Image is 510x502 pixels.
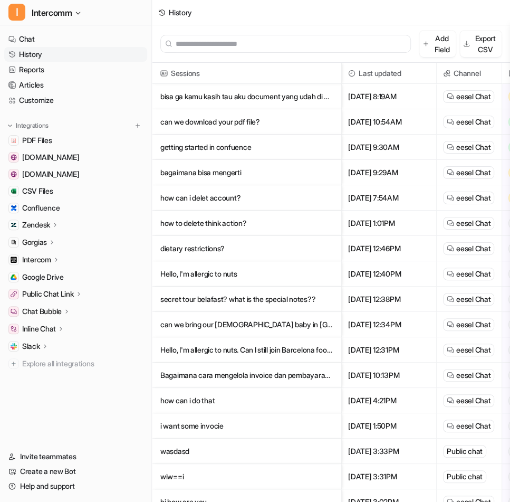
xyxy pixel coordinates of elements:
p: Integrations [16,121,49,130]
p: can we download your pdf file? [160,109,333,135]
span: [DATE] 10:13PM [346,363,432,388]
span: [DATE] 12:40PM [346,261,432,287]
span: I [8,4,25,21]
div: History [169,7,192,18]
p: Add Field [432,33,451,55]
img: Intercom [11,257,17,263]
p: getting started in confuence [160,135,333,160]
img: eeselChat [447,169,454,176]
span: [DATE] 3:31PM [346,464,432,489]
a: Help and support [4,479,147,494]
span: Channel [441,63,497,84]
img: Public Chat Link [11,291,17,297]
span: Last updated [346,63,432,84]
p: i want some invocie [160,413,333,439]
p: Export CSV [473,33,497,55]
img: expand menu [6,122,14,129]
img: Chat Bubble [11,308,17,315]
img: eeselChat [447,270,454,278]
span: eesel Chat [456,218,490,229]
span: [DATE] 12:31PM [346,337,432,363]
span: eesel Chat [456,243,490,254]
span: [DATE] 12:46PM [346,236,432,261]
img: eeselChat [447,321,454,328]
div: Public chat [443,445,486,458]
p: Hello, I'm allergic to nuts [160,261,333,287]
a: Google DriveGoogle Drive [4,270,147,285]
span: [DATE] 7:54AM [346,185,432,211]
p: Chat Bubble [22,306,62,317]
button: Export CSV [460,31,502,57]
img: eeselChat [447,346,454,354]
p: dietary restrictions? [160,236,333,261]
span: [DATE] 12:34PM [346,312,432,337]
span: eesel Chat [456,294,490,305]
a: eesel Chat [447,319,490,330]
span: [DOMAIN_NAME] [22,169,79,179]
span: eesel Chat [456,345,490,355]
p: Public Chat Link [22,289,74,299]
span: Explore all integrations [22,355,143,372]
span: [DATE] 9:30AM [346,135,432,160]
img: CSV Files [11,188,17,194]
p: how to delete think action? [160,211,333,236]
span: eesel Chat [456,193,490,203]
button: Integrations [4,120,52,131]
img: eeselChat [447,144,454,151]
a: ConfluenceConfluence [4,201,147,215]
img: eeselChat [447,118,454,126]
a: eesel Chat [447,167,490,178]
a: eesel Chat [447,218,490,229]
a: eesel Chat [447,421,490,431]
p: bagaimana bisa mengerti [160,160,333,185]
span: eesel Chat [456,167,490,178]
p: Zendesk [22,220,50,230]
span: [DATE] 4:21PM [346,388,432,413]
div: Public chat [443,470,486,483]
img: eeselChat [447,397,454,404]
span: [DATE] 12:38PM [346,287,432,312]
p: bisa ga kamu kasih tau aku document yang udah di crawl pada google drive integra [160,84,333,109]
span: CSV Files [22,186,53,196]
span: eesel Chat [456,117,490,127]
a: www.evobike.se[DOMAIN_NAME] [4,150,147,165]
a: Chat [4,32,147,46]
img: eeselChat [447,372,454,379]
img: www.helpdesk.com [11,171,17,177]
a: eesel Chat [447,294,490,305]
p: Slack [22,341,40,352]
img: Zendesk [11,222,17,228]
img: eeselChat [447,93,454,100]
span: [DOMAIN_NAME] [22,152,79,163]
img: eeselChat [447,220,454,227]
img: Confluence [11,205,17,211]
span: eesel Chat [456,370,490,381]
img: eeselChat [447,422,454,430]
a: eesel Chat [447,243,490,254]
a: www.helpdesk.com[DOMAIN_NAME] [4,167,147,182]
img: Slack [11,343,17,349]
span: eesel Chat [456,421,490,431]
a: eesel Chat [447,345,490,355]
img: menu_add.svg [134,122,141,129]
img: eeselChat [447,194,454,202]
img: eeselChat [447,296,454,303]
p: Gorgias [22,237,47,248]
p: Bagaimana cara mengelola invoice dan pembayaran di Plane? [160,363,333,388]
img: eeselChat [447,245,454,252]
span: eesel Chat [456,395,490,406]
a: Articles [4,78,147,92]
p: wiw==i [160,464,333,489]
a: Reports [4,62,147,77]
p: how can i delet account? [160,185,333,211]
img: explore all integrations [8,358,19,369]
span: eesel Chat [456,319,490,330]
a: PDF FilesPDF Files [4,133,147,148]
span: eesel Chat [456,91,490,102]
p: how can i do that [160,388,333,413]
img: www.evobike.se [11,154,17,160]
a: CSV FilesCSV Files [4,184,147,198]
a: Create a new Bot [4,464,147,479]
a: eesel Chat [447,395,490,406]
a: Invite teammates [4,449,147,464]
